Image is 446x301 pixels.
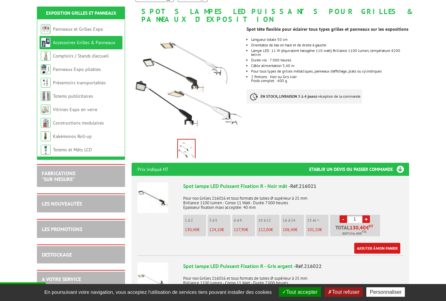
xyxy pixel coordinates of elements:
a: Panneaux et Grilles Expo [53,26,103,32]
a: Kakémonos Roll-up [53,133,92,139]
img: Totems et Mâts LCD [41,145,51,155]
p: 2 finitions : Noir ou Gris clair Poids complet : 400 g [251,75,409,83]
span: Réf.216021 [290,183,316,189]
img: Panneaux Expo pliables [41,64,51,74]
a: Totems et Mâts LCD [53,147,92,153]
span: € [366,225,369,230]
li: Longueur totale 50 cm [251,38,409,42]
img: Accessoires Grilles & Panneaux [41,38,51,47]
li: Câble alimentation 3,40 m [251,64,409,68]
img: Constructions modulaires [41,118,51,128]
button: Tout refuser [325,287,363,297]
li: Pour tous types de grilles métalliques, panneaux d’affichage, plats ou cylindriques [251,69,409,73]
a: Présentoirs transportables [53,80,106,86]
div: Spot lampe LED Puissant Fixation R - Noir mât - [183,182,403,190]
a: Vitrines Expo en verre [53,107,97,112]
p: Pour nos Grilles 216016 et tous formats de tubes Ø supérieur à 25 mm Brillance 1100 lumen - Conso... [183,192,403,210]
img: Présentoirs transportables [41,78,51,88]
span: En poursuivant votre navigation, vous acceptez l'utilisation de services tiers pouvant installer ... [41,289,275,295]
p: 10 à 15 [258,218,279,223]
img: spots_lumineux_noir_gris_led_216021_216022_216025_216026.jpg [178,140,195,160]
img: spots_lumineux_noir_gris_led_216021_216022_216025_216026.jpg [132,26,242,137]
img: Spot lampe LED Puissant Fixation R - Noir mât [137,182,168,213]
p: € [209,227,231,232]
p: Prix indiqué HT [137,163,168,176]
button: Personnaliser (fenêtre modale) [366,287,405,297]
span: 117,90 [234,227,246,232]
h3: Etablir un devis ou passer commande [309,163,409,176]
img: Spot lampe LED Puissant Fixation R - Gris argent [137,262,168,293]
span: Réf.216022 [295,263,322,269]
li: Orientable de bas en haut et de droite à gauche [251,43,409,47]
span: 124,10 [209,227,222,232]
p: € [234,227,255,232]
p: 1 à 2 [185,218,206,223]
span: 130,40 [185,227,197,232]
a: Comptoirs / Stands d'accueil [53,53,109,59]
a: Constructions modulaires [53,120,104,126]
a: FABRICATIONS"Sur Mesure" [42,170,75,182]
a: LES NOUVEAUTÉS [42,200,82,207]
p: Total [332,225,380,236]
span: Soit € [342,231,367,236]
a: Totems publicitaires [53,93,93,99]
img: Panneaux et Grilles Expo [41,24,51,34]
li: Lampe LED 11 W (équivalent halogène 110 watt) Brillance 1100 lumen, température 4200 kelvin [251,49,409,57]
span: 106,40 [283,227,295,232]
p: € [283,227,304,232]
p: Pour nos Grilles 216016 et tous formats de tubes Ø supérieur à 25 mm Brillance 1100 lumen - Conso... [183,272,403,290]
p: 25 et + [307,218,328,223]
strong: Spot tête flexible pour éclairer tous types grilles et panneaux sur les expositions [247,26,408,32]
p: 6 à 9 [234,218,255,223]
span: 130,40 [350,225,366,230]
div: Spot lampe LED Puissant Fixation R - Gris argent - [183,262,403,270]
a: Ajouter à mon panier [354,243,400,254]
a: Exposition Grilles et Panneaux [46,10,116,16]
span: 101,10 [307,227,320,232]
sup: HT [369,224,373,228]
p: € [185,227,206,232]
span: 112,00 [258,227,271,232]
p: à réception de la commande [247,89,362,104]
li: Durée vie : 7 000 heures [251,58,409,62]
a: + [362,215,370,223]
p: 16 à 24 [283,218,304,223]
p: € [258,227,279,232]
img: Vitrines Expo en verre [41,105,51,114]
a: LES PROMOTIONS [42,226,82,232]
a: Panneaux Expo pliables [53,66,101,72]
strong: EN STOCK, LIVRAISON 3 à 4 jours [261,94,315,99]
sup: TTC [362,230,367,234]
span: 156,48 [349,231,360,236]
img: Totems publicitaires [41,91,51,101]
a: Accessoires Grilles & Panneaux [53,40,115,45]
img: Comptoirs / Stands d'accueil [41,51,51,61]
img: Kakémonos Roll-up [41,131,51,141]
p: 3 à 5 [209,218,231,223]
button: Tout accepter [279,287,321,297]
a: - [340,215,347,223]
a: DESTOCKAGE [42,251,72,258]
p: € [307,227,328,232]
